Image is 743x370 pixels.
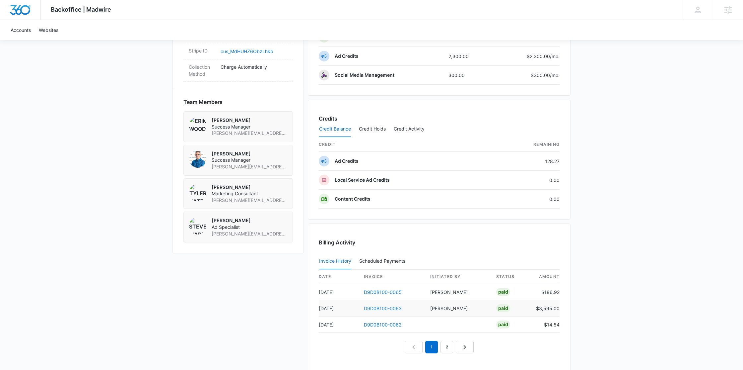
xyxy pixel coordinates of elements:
[491,270,531,284] th: status
[212,197,287,204] span: [PERSON_NAME][EMAIL_ADDRESS][PERSON_NAME][DOMAIN_NAME]
[364,289,402,295] a: D9D0B100-0065
[212,190,287,197] span: Marketing Consultant
[364,322,401,327] a: D9D0B100-0062
[440,341,453,353] a: Page 2
[212,224,287,231] span: Ad Specialist
[212,157,287,163] span: Success Manager
[319,115,337,123] h3: Credits
[335,53,359,59] p: Ad Credits
[550,53,560,59] span: /mo.
[528,72,560,79] p: $300.00
[425,270,491,284] th: Initiated By
[335,72,394,78] p: Social Media Management
[489,171,560,190] td: 0.00
[394,121,425,137] button: Credit Activity
[359,121,386,137] button: Credit Holds
[212,217,287,224] p: [PERSON_NAME]
[319,138,489,152] th: credit
[425,341,438,353] em: 1
[189,47,215,54] dt: Stripe ID
[443,47,491,66] td: 2,300.00
[489,190,560,209] td: 0.00
[359,259,408,263] div: Scheduled Payments
[35,20,62,40] a: Websites
[189,63,215,77] dt: Collection Method
[221,48,273,54] a: cus_MdHUHZ6ObzLhkb
[335,196,371,202] p: Content Credits
[183,98,223,106] span: Team Members
[189,150,206,168] img: Timothy Johansen
[212,231,287,237] span: [PERSON_NAME][EMAIL_ADDRESS][PERSON_NAME][DOMAIN_NAME]
[212,163,287,170] span: [PERSON_NAME][EMAIL_ADDRESS][PERSON_NAME][DOMAIN_NAME]
[189,117,206,134] img: Erik Woods
[183,43,293,59] div: Stripe IDcus_MdHUHZ6ObzLhkb
[319,238,560,246] h3: Billing Activity
[359,270,425,284] th: invoice
[189,217,206,234] img: Steven Warren
[319,121,351,137] button: Credit Balance
[489,152,560,171] td: 128.27
[319,317,359,333] td: [DATE]
[531,317,560,333] td: $14.54
[531,270,560,284] th: amount
[496,304,510,312] div: Paid
[319,300,359,317] td: [DATE]
[364,306,402,311] a: D9D0B100-0063
[496,288,510,296] div: Paid
[212,124,287,130] span: Success Manager
[212,117,287,124] p: [PERSON_NAME]
[489,138,560,152] th: Remaining
[527,53,560,60] p: $2,300.00
[496,321,510,328] div: Paid
[335,177,390,183] p: Local Service Ad Credits
[425,300,491,317] td: [PERSON_NAME]
[405,341,474,353] nav: Pagination
[319,253,351,269] button: Invoice History
[212,130,287,137] span: [PERSON_NAME][EMAIL_ADDRESS][PERSON_NAME][DOMAIN_NAME]
[335,158,359,164] p: Ad Credits
[51,6,111,13] span: Backoffice | Madwire
[456,341,474,353] a: Next Page
[531,300,560,317] td: $3,595.00
[189,184,206,201] img: Tyler Hatton
[443,66,491,85] td: 300.00
[425,284,491,300] td: [PERSON_NAME]
[212,184,287,191] p: [PERSON_NAME]
[319,270,359,284] th: date
[550,72,560,78] span: /mo.
[319,284,359,300] td: [DATE]
[7,20,35,40] a: Accounts
[183,59,293,82] div: Collection MethodCharge Automatically
[221,63,288,70] p: Charge Automatically
[531,284,560,300] td: $186.92
[212,150,287,157] p: [PERSON_NAME]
